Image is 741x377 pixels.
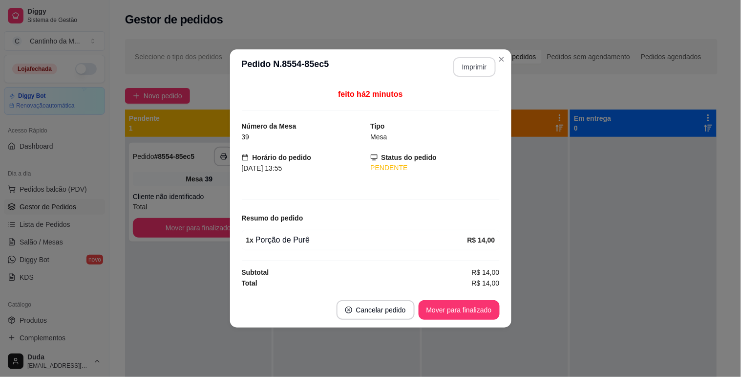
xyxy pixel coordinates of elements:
button: Close [494,51,509,67]
strong: Número da Mesa [242,122,296,130]
span: 39 [242,133,250,141]
strong: Subtotal [242,268,269,276]
button: Imprimir [453,57,496,77]
button: Mover para finalizado [419,300,500,320]
span: [DATE] 13:55 [242,164,282,172]
strong: Horário do pedido [253,154,312,161]
strong: 1 x [246,236,254,244]
div: PENDENTE [371,163,500,173]
strong: Resumo do pedido [242,214,303,222]
span: R$ 14,00 [472,278,500,288]
button: close-circleCancelar pedido [337,300,415,320]
span: desktop [371,154,378,161]
strong: Status do pedido [381,154,437,161]
strong: Total [242,279,257,287]
span: R$ 14,00 [472,267,500,278]
strong: R$ 14,00 [467,236,495,244]
span: Mesa [371,133,387,141]
h3: Pedido N. 8554-85ec5 [242,57,329,77]
span: calendar [242,154,249,161]
span: feito há 2 minutos [338,90,402,98]
strong: Tipo [371,122,385,130]
div: Porção de Purê [246,234,467,246]
span: close-circle [345,307,352,313]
